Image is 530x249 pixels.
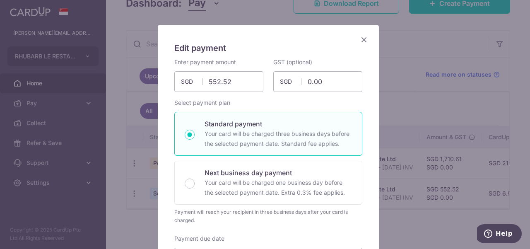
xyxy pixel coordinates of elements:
p: Next business day payment [205,168,352,178]
label: GST (optional) [273,58,312,66]
p: Your card will be charged three business days before the selected payment date. Standard fee appl... [205,129,352,149]
h5: Edit payment [174,41,362,55]
label: Enter payment amount [174,58,236,66]
iframe: Opens a widget where you can find more information [477,224,522,245]
span: SGD [181,77,202,86]
p: Your card will be charged one business day before the selected payment date. Extra 0.3% fee applies. [205,178,352,198]
input: 0.00 [273,71,362,92]
label: Select payment plan [174,99,230,107]
input: 0.00 [174,71,263,92]
p: Standard payment [205,119,352,129]
span: SGD [280,77,301,86]
label: Payment due date [174,234,224,243]
button: Close [359,35,369,45]
div: Payment will reach your recipient in three business days after your card is charged. [174,208,362,225]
